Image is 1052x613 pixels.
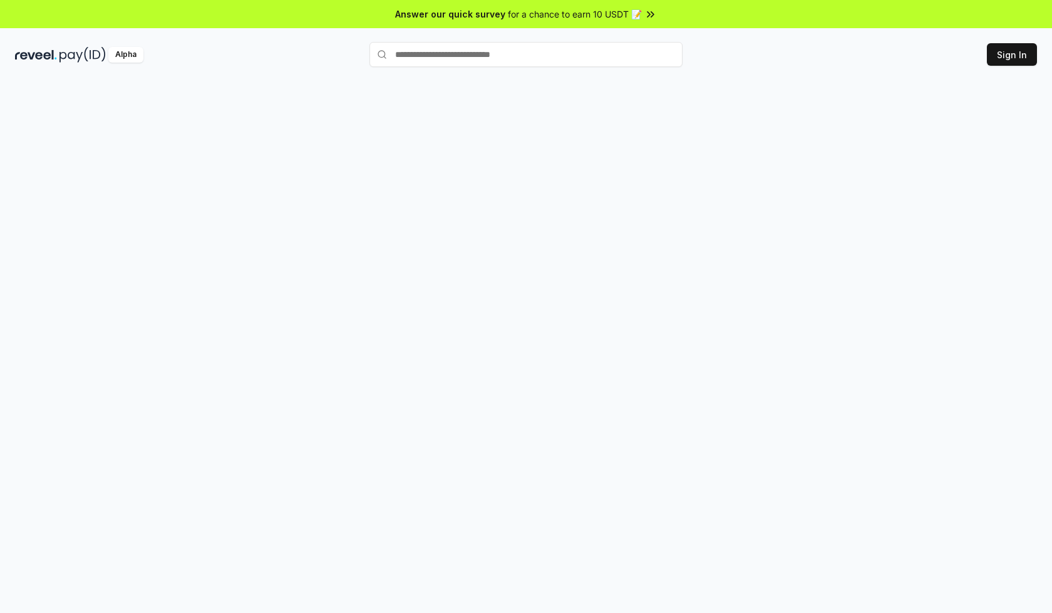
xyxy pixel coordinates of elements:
[15,47,57,63] img: reveel_dark
[987,43,1037,66] button: Sign In
[508,8,642,21] span: for a chance to earn 10 USDT 📝
[59,47,106,63] img: pay_id
[395,8,505,21] span: Answer our quick survey
[108,47,143,63] div: Alpha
